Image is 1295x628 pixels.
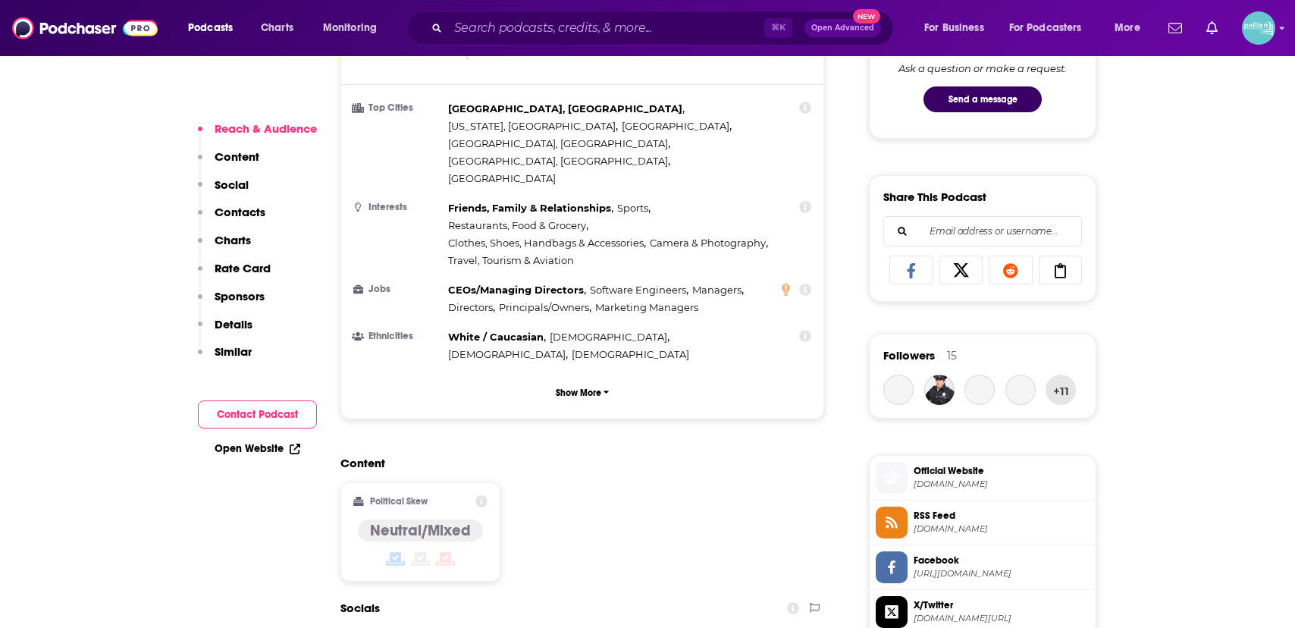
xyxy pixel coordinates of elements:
button: Sponsors [198,289,265,317]
h4: Neutral/Mixed [370,521,471,540]
div: Ask a question or make a request. [898,62,1067,74]
span: [GEOGRAPHIC_DATA], [GEOGRAPHIC_DATA] [448,137,668,149]
button: Similar [198,344,252,372]
h2: Political Skew [370,496,428,507]
span: Facebook [914,554,1090,567]
span: Official Website [914,464,1090,478]
h2: Content [340,456,812,470]
span: feeds.megaphone.fm [914,523,1090,535]
a: Show notifications dropdown [1200,15,1224,41]
span: CEOs/Managing Directors [448,284,584,296]
a: Open Website [215,442,300,455]
button: open menu [177,16,252,40]
img: Podchaser - Follow, Share and Rate Podcasts [12,14,158,42]
p: Show More [556,388,601,398]
span: Open Advanced [811,24,874,32]
span: , [617,199,651,217]
a: Charts [251,16,303,40]
h3: Share This Podcast [883,190,986,204]
a: RSS Feed[DOMAIN_NAME] [876,507,1090,539]
input: Search podcasts, credits, & more... [448,16,764,40]
span: Travel, Tourism & Aviation [448,254,574,266]
p: Contacts [215,205,265,219]
span: X/Twitter [914,598,1090,612]
div: Search followers [883,216,1082,246]
a: Share on Facebook [889,256,933,284]
span: , [499,299,591,316]
span: , [448,152,670,170]
span: Friends, Family & Relationships [448,202,611,214]
span: Software Engineers [590,284,686,296]
span: Logged in as JessicaPellien [1242,11,1275,45]
span: , [448,217,588,234]
button: Send a message [923,86,1042,112]
span: Podcasts [188,17,233,39]
a: Show notifications dropdown [1162,15,1188,41]
span: Clothes, Shoes, Handbags & Accessories [448,237,644,249]
a: Share on X/Twitter [939,256,983,284]
h3: Jobs [353,284,442,294]
button: Rate Card [198,261,271,289]
a: Copy Link [1039,256,1083,284]
span: [DEMOGRAPHIC_DATA] [448,348,566,360]
span: ⌘ K [764,18,792,38]
span: , [650,234,768,252]
p: Reach & Audience [215,121,317,136]
span: [US_STATE], [GEOGRAPHIC_DATA] [448,120,616,132]
p: Similar [215,344,252,359]
span: [GEOGRAPHIC_DATA] [448,172,556,184]
span: More [1115,17,1140,39]
div: Search podcasts, credits, & more... [421,11,908,46]
p: Social [215,177,249,192]
p: Sponsors [215,289,265,303]
a: ToniJ [964,375,995,405]
span: , [448,135,670,152]
span: New [853,9,880,24]
h3: Interests [353,203,442,212]
span: Followers [883,348,935,363]
img: SmutPod [924,375,955,405]
h2: Socials [340,594,380,623]
span: Principals/Owners [499,301,589,313]
span: Marketing Managers [595,301,698,313]
span: Camera & Photography [650,237,766,249]
span: [GEOGRAPHIC_DATA], [GEOGRAPHIC_DATA] [448,155,668,167]
span: , [448,118,618,135]
button: Social [198,177,249,206]
span: [DEMOGRAPHIC_DATA] [550,331,667,343]
span: [GEOGRAPHIC_DATA], [GEOGRAPHIC_DATA] [448,102,682,115]
button: open menu [1104,16,1159,40]
span: , [448,199,613,217]
span: RSS Feed [914,509,1090,523]
span: , [590,281,688,299]
div: 15 [947,349,957,363]
span: , [448,328,546,346]
p: Rate Card [215,261,271,275]
span: Charts [261,17,293,39]
button: open menu [914,16,1003,40]
p: Details [215,317,252,331]
span: Directors [448,301,493,313]
button: Content [198,149,259,177]
input: Email address or username... [896,217,1069,246]
span: https://www.facebook.com/PlaybookPodcast [914,568,1090,579]
a: X/Twitter[DOMAIN_NAME][URL] [876,596,1090,628]
span: [DEMOGRAPHIC_DATA] [572,348,689,360]
button: Open AdvancedNew [804,19,881,37]
a: Facebook[URL][DOMAIN_NAME] [876,551,1090,583]
p: Content [215,149,259,164]
span: , [448,234,646,252]
a: danielATrefinelabs [1005,375,1036,405]
span: , [448,100,685,118]
h3: Top Cities [353,103,442,113]
span: [GEOGRAPHIC_DATA] [622,120,729,132]
span: For Business [924,17,984,39]
h3: Ethnicities [353,331,442,341]
button: open menu [312,16,397,40]
button: Charts [198,233,251,261]
span: , [448,346,568,363]
span: For Podcasters [1009,17,1082,39]
span: Restaurants, Food & Grocery [448,219,586,231]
